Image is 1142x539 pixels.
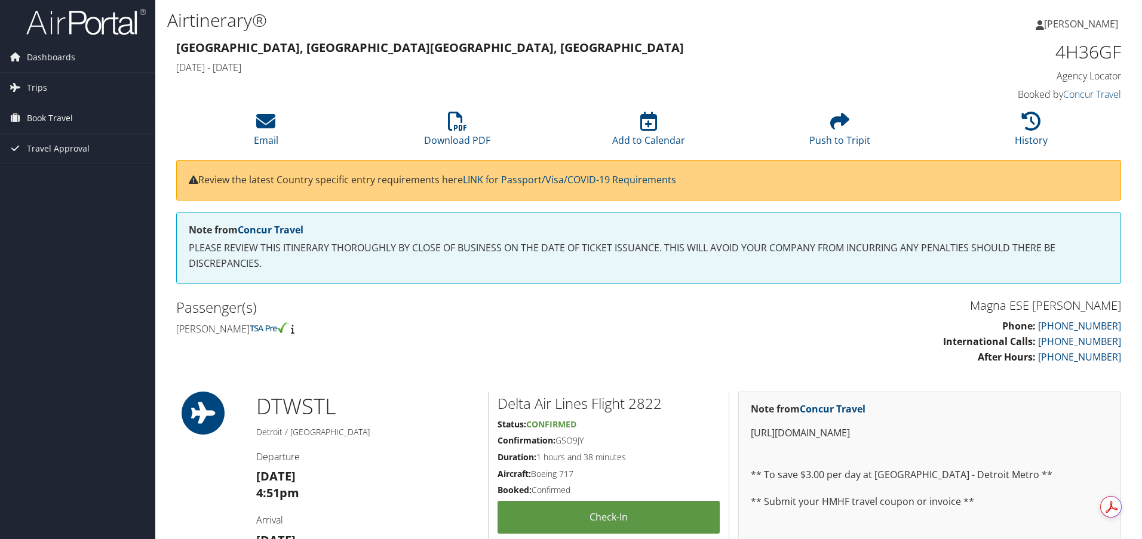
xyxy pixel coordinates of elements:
[1044,17,1118,30] span: [PERSON_NAME]
[498,418,526,430] strong: Status:
[26,8,146,36] img: airportal-logo.png
[800,402,865,415] a: Concur Travel
[27,73,47,103] span: Trips
[1002,319,1036,332] strong: Phone:
[176,61,880,74] h4: [DATE] - [DATE]
[189,223,303,236] strong: Note from
[978,350,1036,364] strong: After Hours:
[256,450,479,463] h4: Departure
[238,223,303,236] a: Concur Travel
[498,501,720,534] a: Check-in
[424,118,490,147] a: Download PDF
[1063,88,1121,101] a: Concur Travel
[256,392,479,421] h1: DTW STL
[498,393,720,414] h2: Delta Air Lines Flight 2822
[751,426,1109,441] p: [URL][DOMAIN_NAME]
[176,297,640,318] h2: Passenger(s)
[27,103,73,133] span: Book Travel
[943,335,1036,348] strong: International Calls:
[176,39,684,56] strong: [GEOGRAPHIC_DATA], [GEOGRAPHIC_DATA] [GEOGRAPHIC_DATA], [GEOGRAPHIC_DATA]
[250,322,288,333] img: tsa-precheck.png
[1015,118,1048,147] a: History
[27,42,75,72] span: Dashboards
[751,402,865,415] strong: Note from
[612,118,685,147] a: Add to Calendar
[256,513,479,526] h4: Arrival
[498,435,555,446] strong: Confirmation:
[256,426,479,438] h5: Detroit / [GEOGRAPHIC_DATA]
[256,468,296,484] strong: [DATE]
[498,484,532,495] strong: Booked:
[526,418,576,430] span: Confirmed
[498,435,720,446] h5: GSO9JY
[498,468,720,480] h5: Boeing 717
[498,484,720,496] h5: Confirmed
[256,485,299,501] strong: 4:51pm
[1038,335,1121,348] a: [PHONE_NUMBER]
[1036,6,1130,42] a: [PERSON_NAME]
[1038,350,1121,364] a: [PHONE_NUMBER]
[898,88,1121,101] h4: Booked by
[254,118,278,147] a: Email
[498,468,531,479] strong: Aircraft:
[463,173,676,186] a: LINK for Passport/Visa/COVID-19 Requirements
[898,39,1121,64] h1: 4H36GF
[751,467,1109,483] p: ** To save $3.00 per day at [GEOGRAPHIC_DATA] - Detroit Metro **
[189,173,1109,188] p: Review the latest Country specific entry requirements here
[498,451,536,463] strong: Duration:
[189,241,1109,271] p: PLEASE REVIEW THIS ITINERARY THOROUGHLY BY CLOSE OF BUSINESS ON THE DATE OF TICKET ISSUANCE. THIS...
[167,8,809,33] h1: Airtinerary®
[898,69,1121,82] h4: Agency Locator
[751,494,1109,510] p: ** Submit your HMHF travel coupon or invoice **
[658,297,1121,314] h3: Magna ESE [PERSON_NAME]
[1038,319,1121,332] a: [PHONE_NUMBER]
[498,451,720,463] h5: 1 hours and 38 minutes
[809,118,870,147] a: Push to Tripit
[176,322,640,335] h4: [PERSON_NAME]
[27,134,90,164] span: Travel Approval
